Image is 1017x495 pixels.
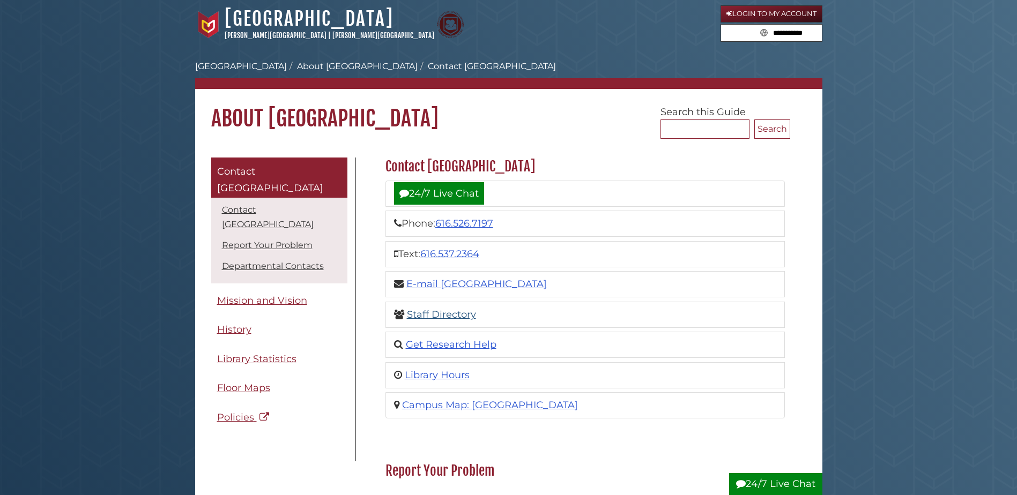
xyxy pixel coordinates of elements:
[405,369,470,381] a: Library Hours
[757,25,771,39] button: Search
[195,89,822,132] h1: About [GEOGRAPHIC_DATA]
[211,289,347,313] a: Mission and Vision
[217,295,307,306] span: Mission and Vision
[225,7,394,31] a: [GEOGRAPHIC_DATA]
[380,462,790,479] h2: Report Your Problem
[222,205,314,229] a: Contact [GEOGRAPHIC_DATA]
[437,11,464,38] img: Calvin Theological Seminary
[402,399,578,411] a: Campus Map: [GEOGRAPHIC_DATA]
[211,157,347,435] div: Guide Pages
[217,324,251,335] span: History
[435,217,493,229] a: 616.526.7197
[406,339,496,350] a: Get Research Help
[332,31,434,40] a: [PERSON_NAME][GEOGRAPHIC_DATA]
[385,211,785,237] li: Phone:
[225,31,326,40] a: [PERSON_NAME][GEOGRAPHIC_DATA]
[211,406,347,430] a: Policies
[754,119,790,139] button: Search
[222,240,313,250] a: Report Your Problem
[195,60,822,89] nav: breadcrumb
[297,61,418,71] a: About [GEOGRAPHIC_DATA]
[420,248,479,260] a: 616.537.2364
[217,166,323,194] span: Contact [GEOGRAPHIC_DATA]
[729,473,822,495] button: 24/7 Live Chat
[721,5,822,22] a: Login to My Account
[406,278,547,290] a: E-mail [GEOGRAPHIC_DATA]
[217,353,296,365] span: Library Statistics
[407,309,476,320] a: Staff Directory
[385,241,785,267] li: Text:
[217,382,270,394] span: Floor Maps
[195,61,287,71] a: [GEOGRAPHIC_DATA]
[211,157,347,198] a: Contact [GEOGRAPHIC_DATA]
[380,158,790,175] h2: Contact [GEOGRAPHIC_DATA]
[721,24,822,42] form: Search library guides, policies, and FAQs.
[328,31,331,40] span: |
[211,347,347,371] a: Library Statistics
[394,182,484,205] a: 24/7 Live Chat
[211,376,347,400] a: Floor Maps
[217,411,254,423] span: Policies
[195,11,222,38] img: Calvin University
[222,261,324,271] a: Departmental Contacts
[418,60,556,73] li: Contact [GEOGRAPHIC_DATA]
[211,318,347,342] a: History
